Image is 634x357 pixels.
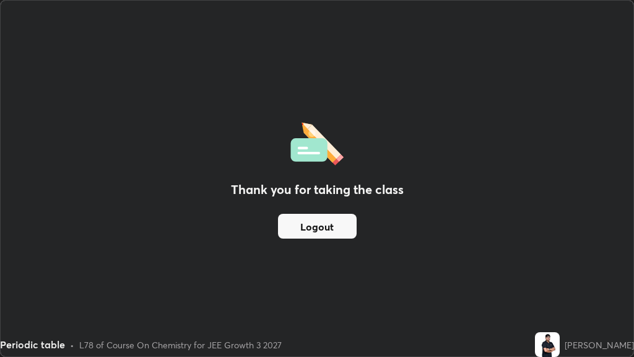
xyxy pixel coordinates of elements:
button: Logout [278,214,357,239]
div: L78 of Course On Chemistry for JEE Growth 3 2027 [79,338,282,351]
div: [PERSON_NAME] [565,338,634,351]
div: • [70,338,74,351]
img: 233275cb9adc4a56a51a9adff78a3b51.jpg [535,332,560,357]
img: offlineFeedback.1438e8b3.svg [290,118,344,165]
h2: Thank you for taking the class [231,180,404,199]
